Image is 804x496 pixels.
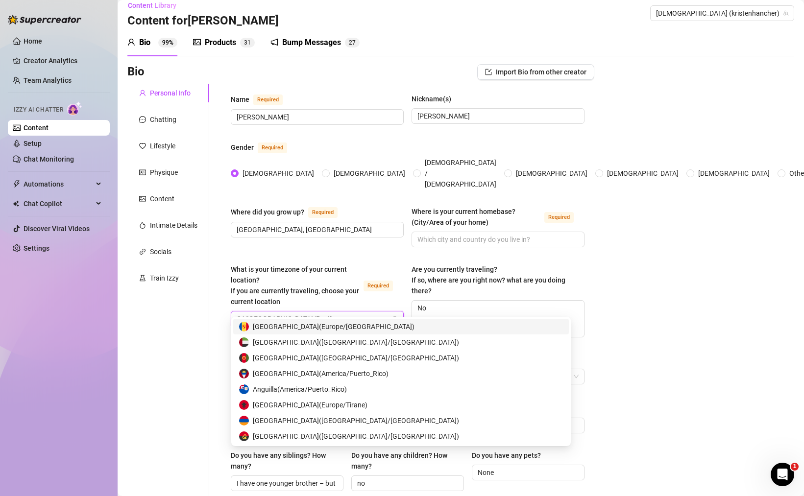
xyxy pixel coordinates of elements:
label: Where did you grow up? [231,206,348,218]
div: Content [150,193,174,204]
span: 7 [352,39,356,46]
div: Do you have any pets? [472,450,541,461]
span: Automations [24,176,93,192]
div: Personal Info [150,88,191,98]
div: Physique [150,167,178,178]
input: Do you have any children? How many? [357,478,456,489]
input: Do you have any pets? [478,467,577,478]
img: al [239,400,249,410]
span: Anguilla ( America/Puerto_Rico ) [253,384,347,395]
span: [GEOGRAPHIC_DATA] ( America/Puerto_Rico ) [253,368,389,379]
span: [GEOGRAPHIC_DATA] ( Europe/Tirane ) [253,400,367,410]
a: Team Analytics [24,76,72,84]
span: [DEMOGRAPHIC_DATA] [603,168,682,179]
span: thunderbolt [13,180,21,188]
span: picture [193,38,201,46]
span: [DEMOGRAPHIC_DATA] [239,168,318,179]
span: 1 [791,463,799,471]
iframe: Intercom live chat [771,463,794,486]
img: AI Chatter [67,101,82,116]
div: Gender [231,142,254,153]
input: Do you have any siblings? How many? [237,478,336,489]
h3: Content for [PERSON_NAME] [127,13,279,29]
span: Are you currently traveling? If so, where are you right now? what are you doing there? [412,265,565,295]
div: Lifestyle [150,141,175,151]
div: Socials [150,246,171,257]
span: message [139,116,146,123]
div: Birth Date [231,354,262,365]
span: user [127,38,135,46]
div: Bio [139,37,150,48]
input: Where did you grow up? [237,224,396,235]
div: Where is your current homebase? (City/Area of your home) [412,206,540,228]
img: ae [239,337,249,347]
span: fire [139,222,146,229]
label: Sexual Orientation [231,402,333,414]
div: Nickname(s) [412,94,451,104]
sup: 31 [240,38,255,47]
img: am [239,416,249,425]
span: [GEOGRAPHIC_DATA] ( [GEOGRAPHIC_DATA]/[GEOGRAPHIC_DATA] ) [253,415,459,426]
span: 2 [349,39,352,46]
div: Products [205,37,236,48]
label: Name [231,94,293,105]
span: Content Library [128,1,176,9]
span: Required [364,281,393,291]
span: [GEOGRAPHIC_DATA] ( Europe/[GEOGRAPHIC_DATA] ) [253,321,414,332]
a: Chat Monitoring [24,155,74,163]
label: Gender [231,142,298,153]
span: [DEMOGRAPHIC_DATA] [512,168,591,179]
label: Do you have any children? How many? [351,450,464,472]
span: Required [308,207,338,218]
img: ai [239,384,249,394]
span: CA|US/Pacific [237,311,398,326]
a: Setup [24,140,42,147]
input: Where is your current homebase? (City/Area of your home) [417,234,577,245]
button: Import Bio from other creator [477,64,594,80]
img: ao [239,431,249,441]
span: [DEMOGRAPHIC_DATA] [330,168,409,179]
img: Chat Copilot [13,200,19,207]
span: [GEOGRAPHIC_DATA] ( [GEOGRAPHIC_DATA]/[GEOGRAPHIC_DATA] ) [253,337,459,348]
a: Content [24,124,49,132]
input: Nickname(s) [417,111,577,121]
span: idcard [139,169,146,176]
span: notification [270,38,278,46]
h3: Bio [127,64,145,80]
sup: 27 [345,38,360,47]
span: Import Bio from other creator [496,68,586,76]
span: [GEOGRAPHIC_DATA] ( [GEOGRAPHIC_DATA]/[GEOGRAPHIC_DATA] ) [253,353,459,363]
span: user [139,90,146,96]
div: Chatting [150,114,176,125]
span: experiment [139,275,146,282]
span: Required [258,142,287,153]
span: [GEOGRAPHIC_DATA] ( [GEOGRAPHIC_DATA]/[GEOGRAPHIC_DATA] ) [253,431,459,442]
span: picture [139,195,146,202]
label: Nickname(s) [412,94,458,104]
label: Do you have any pets? [472,450,548,461]
div: Intimate Details [150,220,197,231]
span: Required [544,212,574,223]
span: Izzy AI Chatter [14,105,63,115]
sup: 99% [158,38,177,47]
div: Sexual Orientation [231,402,289,413]
textarea: No [412,301,584,337]
input: Name [237,112,396,122]
a: Discover Viral Videos [24,225,90,233]
span: import [485,69,492,75]
img: ag [239,369,249,378]
div: Bump Messages [282,37,341,48]
img: ad [239,322,249,331]
span: What is your timezone of your current location? If you are currently traveling, choose your curre... [231,265,359,306]
label: Birth Date [231,354,306,366]
span: 1 [247,39,251,46]
div: Name [231,94,249,105]
span: 3 [244,39,247,46]
span: Required [253,94,283,105]
a: Creator Analytics [24,53,102,69]
span: Chat Copilot [24,196,93,212]
label: Do you have any siblings? How many? [231,450,343,472]
img: logo-BBDzfeDw.svg [8,15,81,24]
img: af [239,353,249,363]
span: [DEMOGRAPHIC_DATA] [694,168,774,179]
